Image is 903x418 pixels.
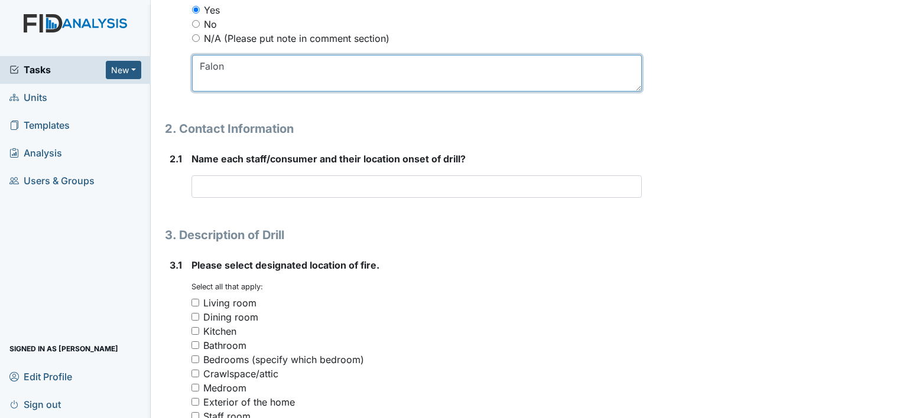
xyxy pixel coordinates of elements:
span: Signed in as [PERSON_NAME] [9,339,118,358]
input: Living room [191,299,199,306]
span: Sign out [9,395,61,413]
div: Medroom [203,381,246,395]
h1: 3. Description of Drill [165,226,642,244]
input: Exterior of the home [191,398,199,406]
label: Yes [204,3,220,17]
div: Dining room [203,310,258,324]
input: Bathroom [191,341,199,349]
div: Crawlspace/attic [203,367,278,381]
input: No [192,20,200,28]
span: Units [9,89,47,107]
div: Bathroom [203,338,246,352]
label: No [204,17,217,31]
input: Kitchen [191,327,199,335]
span: Edit Profile [9,367,72,386]
span: Analysis [9,144,62,162]
div: Kitchen [203,324,236,338]
input: Bedrooms (specify which bedroom) [191,355,199,363]
label: N/A (Please put note in comment section) [204,31,389,45]
h1: 2. Contact Information [165,120,642,138]
input: N/A (Please put note in comment section) [192,34,200,42]
span: Users & Groups [9,172,95,190]
button: New [106,61,141,79]
span: Templates [9,116,70,135]
div: Exterior of the home [203,395,295,409]
input: Medroom [191,384,199,391]
input: Dining room [191,313,199,321]
div: Living room [203,296,256,310]
small: Select all that apply: [191,282,263,291]
label: 3.1 [170,258,182,272]
span: Name each staff/consumer and their location onset of drill? [191,153,466,165]
a: Tasks [9,63,106,77]
label: 2.1 [170,152,182,166]
input: Crawlspace/attic [191,370,199,377]
input: Yes [192,6,200,14]
span: Please select designated location of fire. [191,259,379,271]
div: Bedrooms (specify which bedroom) [203,352,364,367]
